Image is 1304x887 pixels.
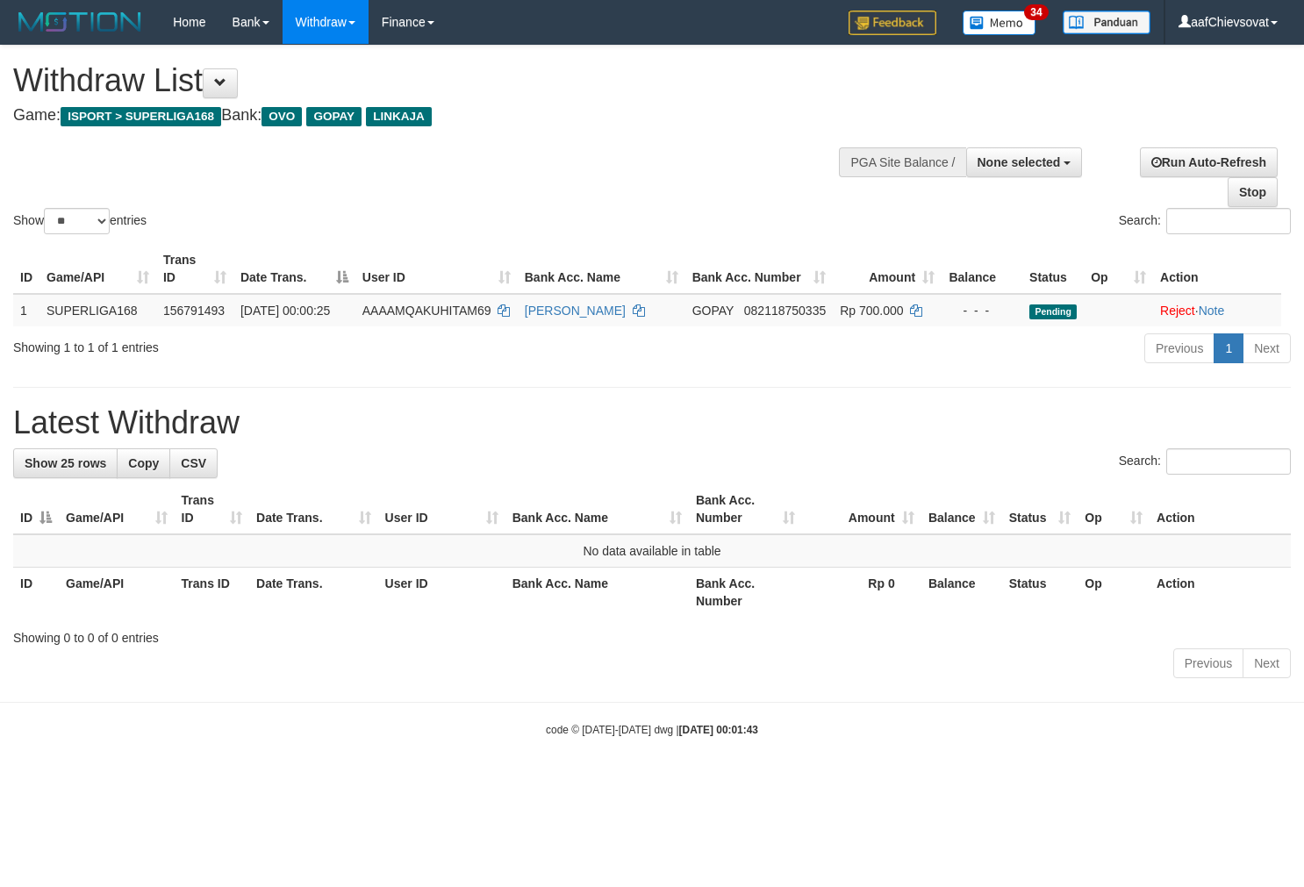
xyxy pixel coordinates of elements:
th: Amount: activate to sort column ascending [833,244,942,294]
label: Search: [1119,448,1291,475]
a: Previous [1144,333,1214,363]
th: Trans ID [175,568,249,618]
small: code © [DATE]-[DATE] dwg | [546,724,758,736]
th: Bank Acc. Number: activate to sort column ascending [685,244,834,294]
th: User ID: activate to sort column ascending [378,484,505,534]
td: · [1153,294,1281,326]
th: Trans ID: activate to sort column ascending [156,244,233,294]
a: Previous [1173,648,1243,678]
label: Show entries [13,208,147,234]
a: 1 [1214,333,1243,363]
button: None selected [966,147,1083,177]
a: Next [1243,648,1291,678]
a: Copy [117,448,170,478]
th: Op: activate to sort column ascending [1084,244,1153,294]
th: ID: activate to sort column descending [13,484,59,534]
td: 1 [13,294,39,326]
th: Action [1153,244,1281,294]
img: Feedback.jpg [849,11,936,35]
td: No data available in table [13,534,1291,568]
input: Search: [1166,208,1291,234]
th: ID [13,568,59,618]
div: Showing 1 to 1 of 1 entries [13,332,530,356]
strong: [DATE] 00:01:43 [679,724,758,736]
span: Pending [1029,304,1077,319]
a: Show 25 rows [13,448,118,478]
h1: Latest Withdraw [13,405,1291,440]
span: CSV [181,456,206,470]
span: OVO [262,107,302,126]
a: Stop [1228,177,1278,207]
span: ISPORT > SUPERLIGA168 [61,107,221,126]
a: CSV [169,448,218,478]
th: Op: activate to sort column ascending [1078,484,1150,534]
span: 156791493 [163,304,225,318]
th: Op [1078,568,1150,618]
td: SUPERLIGA168 [39,294,156,326]
span: Copy [128,456,159,470]
span: AAAAMQAKUHITAM69 [362,304,491,318]
th: Rp 0 [802,568,921,618]
a: Note [1199,304,1225,318]
th: Action [1150,568,1291,618]
span: GOPAY [692,304,734,318]
th: Balance [942,244,1022,294]
th: Amount: activate to sort column ascending [802,484,921,534]
th: Balance: activate to sort column ascending [921,484,1002,534]
img: Button%20Memo.svg [963,11,1036,35]
span: LINKAJA [366,107,432,126]
th: Bank Acc. Name: activate to sort column ascending [505,484,689,534]
a: Reject [1160,304,1195,318]
th: Status [1002,568,1078,618]
a: [PERSON_NAME] [525,304,626,318]
th: Bank Acc. Number: activate to sort column ascending [689,484,802,534]
span: None selected [978,155,1061,169]
th: Date Trans.: activate to sort column ascending [249,484,378,534]
th: Action [1150,484,1291,534]
span: Show 25 rows [25,456,106,470]
span: GOPAY [306,107,362,126]
th: Game/API: activate to sort column ascending [39,244,156,294]
th: Status [1022,244,1084,294]
th: Bank Acc. Name: activate to sort column ascending [518,244,685,294]
th: User ID: activate to sort column ascending [355,244,518,294]
th: Game/API: activate to sort column ascending [59,484,175,534]
img: MOTION_logo.png [13,9,147,35]
th: User ID [378,568,505,618]
label: Search: [1119,208,1291,234]
div: - - - [949,302,1015,319]
input: Search: [1166,448,1291,475]
span: Copy 082118750335 to clipboard [744,304,826,318]
th: Bank Acc. Name [505,568,689,618]
th: Trans ID: activate to sort column ascending [175,484,249,534]
img: panduan.png [1063,11,1150,34]
span: Rp 700.000 [840,304,903,318]
div: PGA Site Balance / [839,147,965,177]
h4: Game: Bank: [13,107,852,125]
a: Next [1243,333,1291,363]
span: [DATE] 00:00:25 [240,304,330,318]
th: Balance [921,568,1002,618]
div: Showing 0 to 0 of 0 entries [13,622,1291,647]
span: 34 [1024,4,1048,20]
th: Date Trans. [249,568,378,618]
a: Run Auto-Refresh [1140,147,1278,177]
select: Showentries [44,208,110,234]
h1: Withdraw List [13,63,852,98]
th: ID [13,244,39,294]
th: Date Trans.: activate to sort column descending [233,244,355,294]
th: Bank Acc. Number [689,568,802,618]
th: Status: activate to sort column ascending [1002,484,1078,534]
th: Game/API [59,568,175,618]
